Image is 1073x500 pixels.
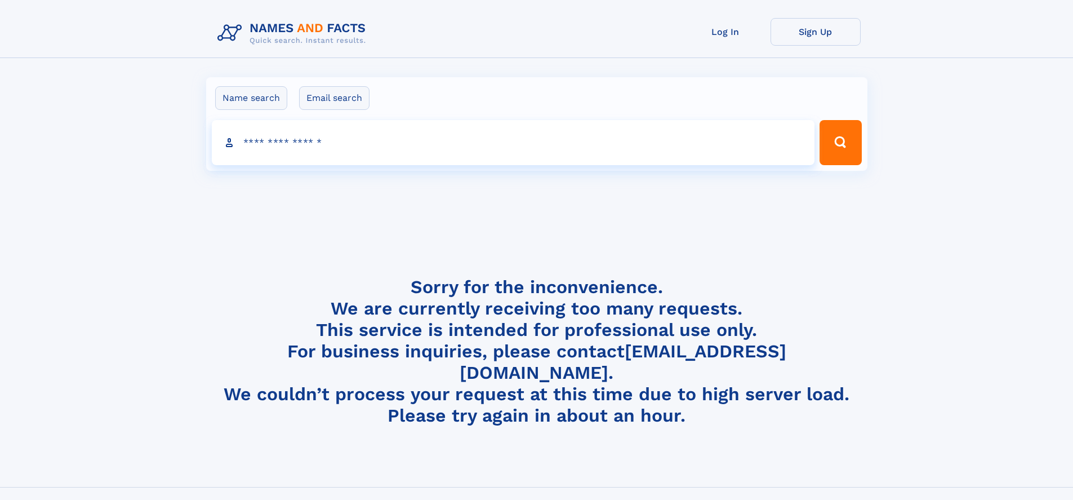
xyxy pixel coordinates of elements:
[680,18,771,46] a: Log In
[215,86,287,110] label: Name search
[820,120,861,165] button: Search Button
[212,120,815,165] input: search input
[213,18,375,48] img: Logo Names and Facts
[213,276,861,427] h4: Sorry for the inconvenience. We are currently receiving too many requests. This service is intend...
[771,18,861,46] a: Sign Up
[299,86,369,110] label: Email search
[460,340,786,383] a: [EMAIL_ADDRESS][DOMAIN_NAME]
